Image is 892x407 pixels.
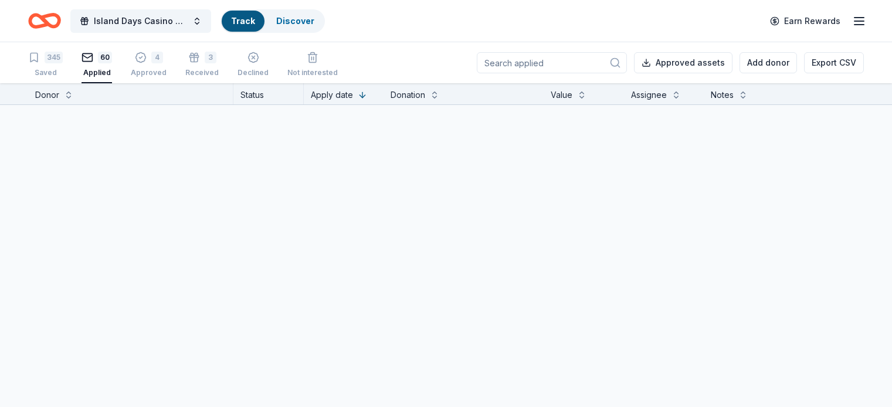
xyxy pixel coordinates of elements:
input: Search applied [477,52,627,73]
div: Applied [82,68,112,77]
div: 60 [98,52,112,63]
button: Island Days Casino Night [70,9,211,33]
div: Declined [238,68,269,77]
div: Notes [711,88,734,102]
a: Discover [276,16,314,26]
button: Not interested [287,47,338,83]
div: 345 [45,52,63,63]
button: Declined [238,47,269,83]
div: Donation [391,88,425,102]
div: Assignee [631,88,667,102]
div: Apply date [311,88,353,102]
div: Donor [35,88,59,102]
div: 4 [151,52,163,63]
div: Status [233,83,304,104]
button: 4Approved [131,47,167,83]
div: Value [551,88,572,102]
button: 3Received [185,47,219,83]
div: Saved [28,68,63,77]
div: Received [185,68,219,77]
button: Approved assets [634,52,732,73]
div: 3 [205,52,216,63]
button: Add donor [740,52,797,73]
a: Earn Rewards [763,11,847,32]
button: TrackDiscover [221,9,325,33]
button: Export CSV [804,52,864,73]
button: 345Saved [28,47,63,83]
span: Island Days Casino Night [94,14,188,28]
a: Track [231,16,255,26]
div: Approved [131,68,167,77]
div: Not interested [287,68,338,77]
button: 60Applied [82,47,112,83]
a: Home [28,7,61,35]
